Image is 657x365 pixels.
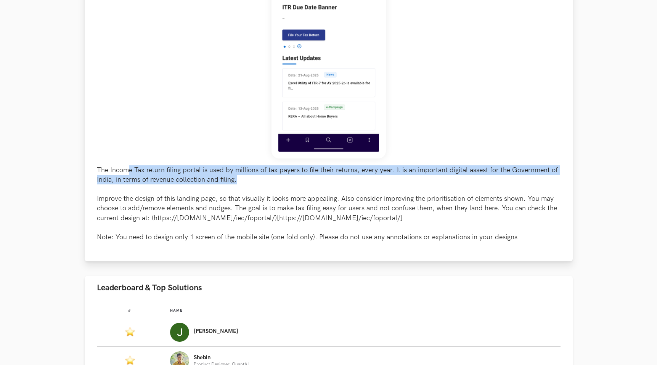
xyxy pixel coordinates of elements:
button: Leaderboard & Top Solutions [85,276,573,300]
img: Featured [125,355,135,365]
p: [PERSON_NAME] [194,328,238,335]
span: # [128,308,131,313]
img: Profile photo [170,323,189,342]
img: Featured [125,327,135,336]
span: Name [170,308,183,313]
p: The Income Tax return filing portal is used by millions of tax payers to file their returns, ever... [97,165,561,242]
span: Leaderboard & Top Solutions [97,283,202,293]
p: Shebin [194,355,249,361]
